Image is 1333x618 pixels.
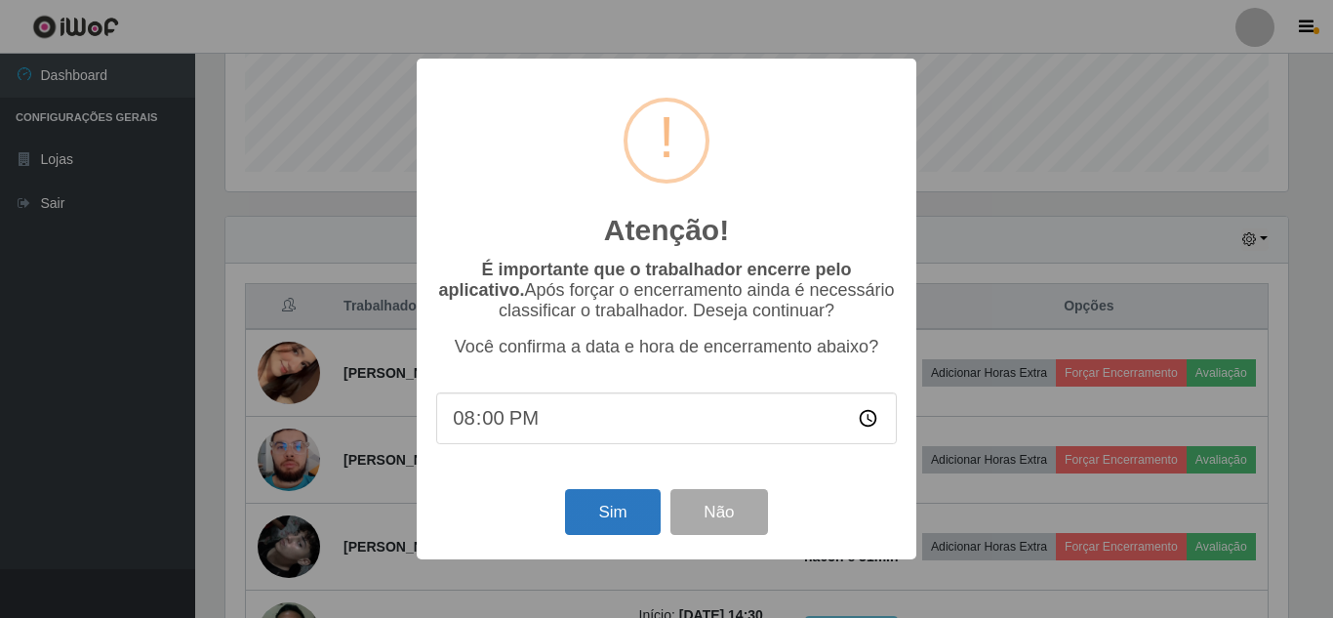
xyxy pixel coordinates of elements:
h2: Atenção! [604,213,729,248]
b: É importante que o trabalhador encerre pelo aplicativo. [438,260,851,300]
button: Sim [565,489,660,535]
p: Após forçar o encerramento ainda é necessário classificar o trabalhador. Deseja continuar? [436,260,897,321]
p: Você confirma a data e hora de encerramento abaixo? [436,337,897,357]
button: Não [670,489,767,535]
